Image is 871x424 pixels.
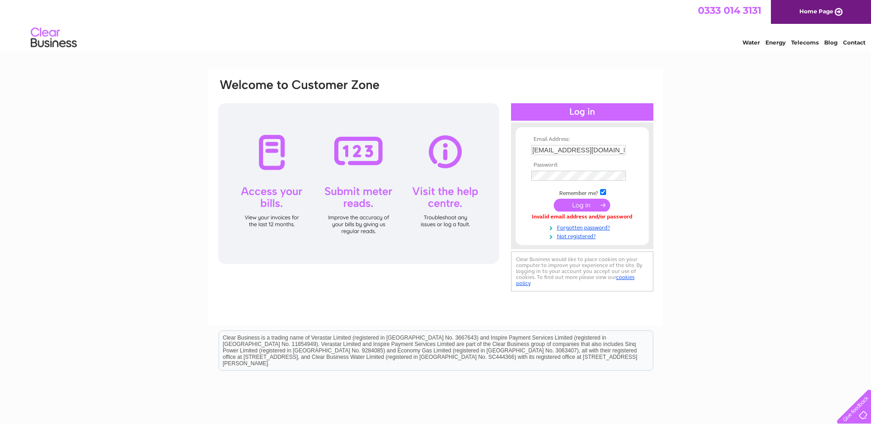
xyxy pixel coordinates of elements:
a: Forgotten password? [531,223,635,231]
a: cookies policy [516,274,635,286]
th: Password: [529,162,635,168]
a: Contact [843,39,865,46]
input: Submit [554,199,610,212]
a: Water [742,39,760,46]
a: Not registered? [531,231,635,240]
th: Email Address: [529,136,635,143]
td: Remember me? [529,188,635,197]
div: Clear Business would like to place cookies on your computer to improve your experience of the sit... [511,251,653,291]
a: 0333 014 3131 [698,5,761,16]
a: Blog [824,39,837,46]
div: Clear Business is a trading name of Verastar Limited (registered in [GEOGRAPHIC_DATA] No. 3667643... [219,5,653,45]
img: logo.png [30,24,77,52]
a: Energy [765,39,786,46]
div: Invalid email address and/or password [531,214,633,220]
a: Telecoms [791,39,819,46]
